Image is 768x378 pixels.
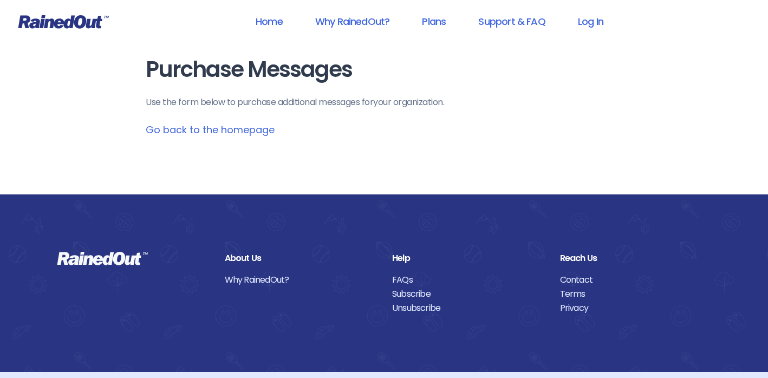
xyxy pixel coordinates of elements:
a: Go back to the homepage [146,123,275,136]
a: FAQs [392,273,544,287]
a: Terms [560,287,712,301]
a: Why RainedOut? [301,9,404,34]
div: About Us [225,251,376,265]
a: Log In [564,9,617,34]
a: Support & FAQ [464,9,559,34]
div: Reach Us [560,251,712,265]
div: Help [392,251,544,265]
a: Unsubscribe [392,301,544,315]
a: Why RainedOut? [225,273,376,287]
h1: Purchase Messages [146,57,622,82]
a: Plans [408,9,460,34]
a: Privacy [560,301,712,315]
a: Contact [560,273,712,287]
a: Home [242,9,297,34]
p: Use the form below to purchase additional messages for your organization . [146,96,622,109]
a: Subscribe [392,287,544,301]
